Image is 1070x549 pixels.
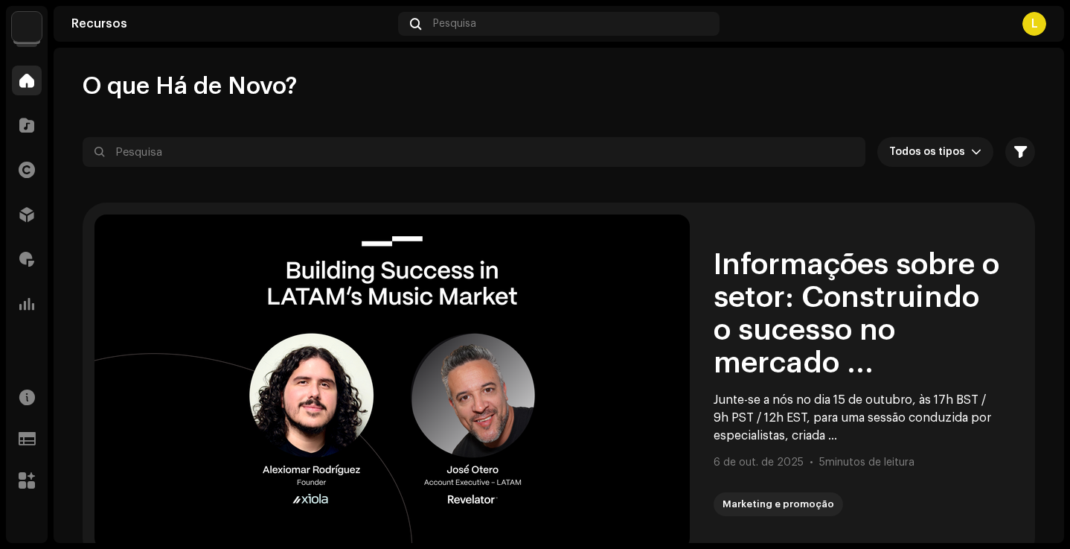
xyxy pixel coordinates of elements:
[714,492,843,516] div: Marketing e promoção
[889,137,971,167] span: Todos os tipos
[819,457,914,469] div: 5
[433,18,476,30] span: Pesquisa
[714,457,804,469] div: 6 de out. de 2025
[971,137,981,167] div: dropdown trigger
[1022,12,1046,36] div: L
[12,12,42,42] img: 730b9dfe-18b5-4111-b483-f30b0c182d82
[83,137,865,167] input: Pesquisa
[714,248,999,379] div: Informações sobre o setor: Construindo o sucesso no mercado ...
[825,457,914,468] span: minutos de leitura
[714,391,999,445] div: Junte-se a nós no dia 15 de outubro, às 17h BST / 9h PST / 12h EST, para uma sessão conduzida por...
[71,18,392,30] div: Recursos
[810,457,813,469] div: •
[83,72,1035,101] h2: O que Há de Novo?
